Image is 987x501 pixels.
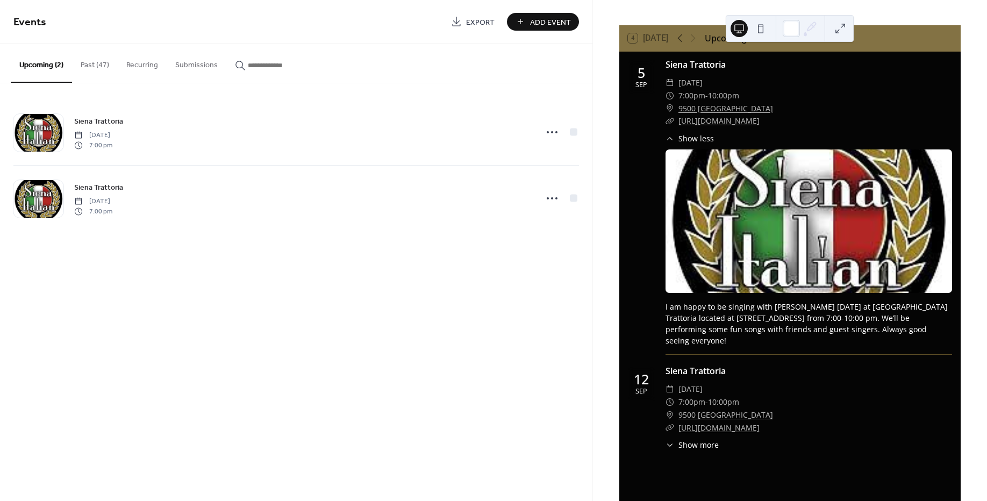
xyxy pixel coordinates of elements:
span: 10:00pm [708,396,739,409]
a: Export [443,13,503,31]
span: [DATE] [678,383,703,396]
span: - [705,89,708,102]
button: Upcoming (2) [11,44,72,83]
span: [DATE] [74,131,112,140]
div: 5 [638,66,645,80]
span: 10:00pm [708,89,739,102]
div: ​ [666,114,674,127]
span: Add Event [530,17,571,28]
div: 12 [634,373,649,386]
div: I am happy to be singing with [PERSON_NAME] [DATE] at [GEOGRAPHIC_DATA] Trattoria located at [STR... [666,301,952,346]
span: 7:00 pm [74,206,112,216]
div: Sep [635,388,647,395]
a: Siena Trattoria [666,59,726,70]
span: Siena Trattoria [74,182,123,194]
span: [DATE] [74,197,112,206]
span: 7:00pm [678,89,705,102]
span: Export [466,17,495,28]
span: [DATE] [678,76,703,89]
a: Siena Trattoria [666,365,726,377]
div: ​ [666,421,674,434]
div: ​ [666,76,674,89]
div: Sep [635,82,647,89]
a: 9500 [GEOGRAPHIC_DATA] [678,102,773,115]
div: ​ [666,383,674,396]
div: Upcoming Events [705,32,776,45]
button: Past (47) [72,44,118,82]
div: ​ [666,439,674,450]
a: Siena Trattoria [74,115,123,127]
a: [URL][DOMAIN_NAME] [678,116,760,126]
div: ​ [666,133,674,144]
a: Siena Trattoria [74,181,123,194]
span: 7:00 pm [74,140,112,150]
span: Events [13,12,46,33]
span: Show less [678,133,714,144]
button: ​Show less [666,133,714,144]
div: ​ [666,102,674,115]
button: Add Event [507,13,579,31]
div: ​ [666,396,674,409]
div: ​ [666,89,674,102]
span: 7:00pm [678,396,705,409]
span: - [705,396,708,409]
button: Submissions [167,44,226,82]
a: 9500 [GEOGRAPHIC_DATA] [678,409,773,421]
a: [URL][DOMAIN_NAME] [678,423,760,433]
span: Show more [678,439,719,450]
button: ​Show more [666,439,719,450]
button: Recurring [118,44,167,82]
div: ​ [666,409,674,421]
span: Siena Trattoria [74,116,123,127]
